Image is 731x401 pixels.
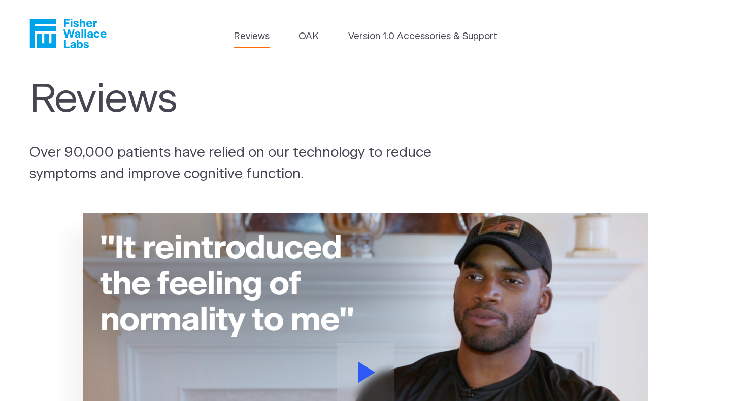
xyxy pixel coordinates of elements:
p: Over 90,000 patients have relied on our technology to reduce symptoms and improve cognitive funct... [29,143,473,185]
a: Fisher Wallace [29,19,107,48]
a: Reviews [234,29,270,44]
a: Version 1.0 Accessories & Support [348,29,497,44]
h1: Reviews [29,77,452,123]
svg: Play [358,362,375,383]
a: OAK [298,29,319,44]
